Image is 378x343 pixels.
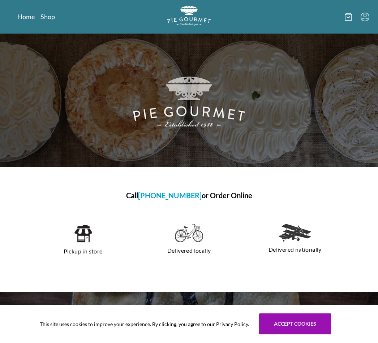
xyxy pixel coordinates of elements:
[40,12,55,21] a: Shop
[17,12,35,21] a: Home
[39,246,127,257] p: Pickup in store
[138,191,202,200] a: [PHONE_NUMBER]
[175,224,203,243] img: delivered locally
[40,320,249,328] span: This site uses cookies to improve your experience. By clicking, you agree to our Privacy Policy.
[167,6,211,26] img: logo
[361,13,369,21] button: Menu
[259,313,331,334] button: Accept cookies
[145,245,233,256] p: Delivered locally
[167,6,211,28] a: Logo
[251,244,339,255] p: Delivered nationally
[74,224,92,243] img: pickup in store
[21,190,357,201] h1: Call or Order Online
[279,224,311,242] img: delivered nationally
